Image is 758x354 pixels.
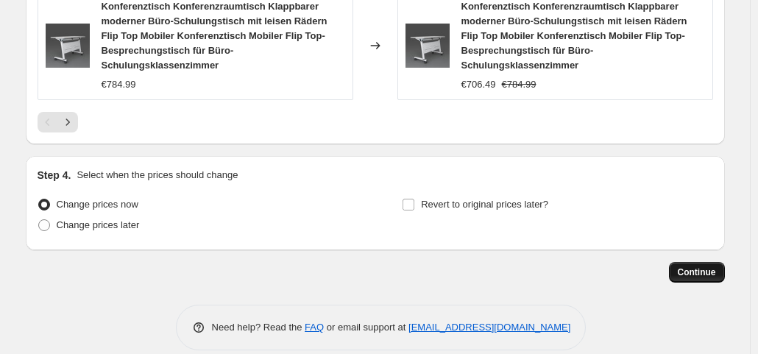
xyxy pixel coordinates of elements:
nav: Pagination [38,112,78,132]
p: Select when the prices should change [77,168,238,183]
span: Konferenztisch Konferenzraumtisch Klappbarer moderner Büro-Schulungstisch mit leisen Rädern Flip ... [461,1,687,71]
strike: €784.99 [502,77,536,92]
span: Need help? Read the [212,322,305,333]
img: 31Vke5698VL_80x.jpg [405,24,450,68]
span: Konferenztisch Konferenzraumtisch Klappbarer moderner Büro-Schulungstisch mit leisen Rädern Flip ... [102,1,327,71]
h2: Step 4. [38,168,71,183]
div: €706.49 [461,77,496,92]
div: €784.99 [102,77,136,92]
span: Continue [678,266,716,278]
a: FAQ [305,322,324,333]
span: Change prices now [57,199,138,210]
button: Next [57,112,78,132]
span: Revert to original prices later? [421,199,548,210]
img: 31Vke5698VL_80x.jpg [46,24,90,68]
span: Change prices later [57,219,140,230]
button: Continue [669,262,725,283]
a: [EMAIL_ADDRESS][DOMAIN_NAME] [408,322,570,333]
span: or email support at [324,322,408,333]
